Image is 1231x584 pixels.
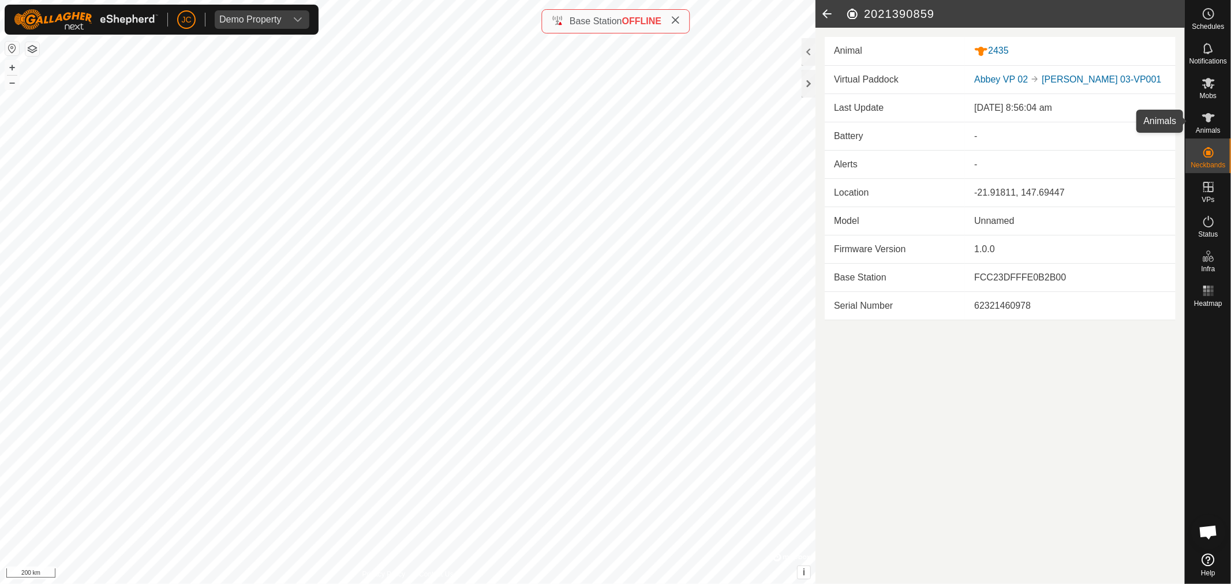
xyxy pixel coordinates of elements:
[1196,127,1221,134] span: Animals
[1194,300,1222,307] span: Heatmap
[286,10,309,29] div: dropdown trigger
[219,15,282,24] div: Demo Property
[974,242,1166,256] div: 1.0.0
[845,7,1185,21] h2: 2021390859
[798,566,810,579] button: i
[825,94,965,122] td: Last Update
[622,16,661,26] span: OFFLINE
[181,14,191,26] span: JC
[825,66,965,94] td: Virtual Paddock
[974,299,1166,313] div: 62321460978
[974,74,1028,84] a: Abbey VP 02
[1189,58,1227,65] span: Notifications
[215,10,286,29] span: Demo Property
[570,16,622,26] span: Base Station
[974,214,1166,228] div: Unnamed
[5,42,19,55] button: Reset Map
[825,263,965,291] td: Base Station
[419,569,453,579] a: Contact Us
[1198,231,1218,238] span: Status
[1191,162,1225,169] span: Neckbands
[1192,23,1224,30] span: Schedules
[1030,74,1039,84] img: to
[974,129,1166,143] div: -
[1191,515,1226,549] div: Open chat
[974,44,1166,58] div: 2435
[14,9,158,30] img: Gallagher Logo
[1042,74,1161,84] a: [PERSON_NAME] 03-VP001
[1185,549,1231,581] a: Help
[825,178,965,207] td: Location
[825,235,965,263] td: Firmware Version
[5,61,19,74] button: +
[965,150,1176,178] td: -
[5,76,19,89] button: –
[1202,196,1214,203] span: VPs
[803,567,805,577] span: i
[825,291,965,320] td: Serial Number
[974,271,1166,284] div: FCC23DFFFE0B2B00
[362,569,406,579] a: Privacy Policy
[25,42,39,56] button: Map Layers
[825,122,965,150] td: Battery
[1201,265,1215,272] span: Infra
[974,101,1166,115] div: [DATE] 8:56:04 am
[825,150,965,178] td: Alerts
[825,37,965,65] td: Animal
[974,186,1166,200] div: -21.91811, 147.69447
[1201,570,1215,576] span: Help
[825,207,965,235] td: Model
[1200,92,1217,99] span: Mobs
